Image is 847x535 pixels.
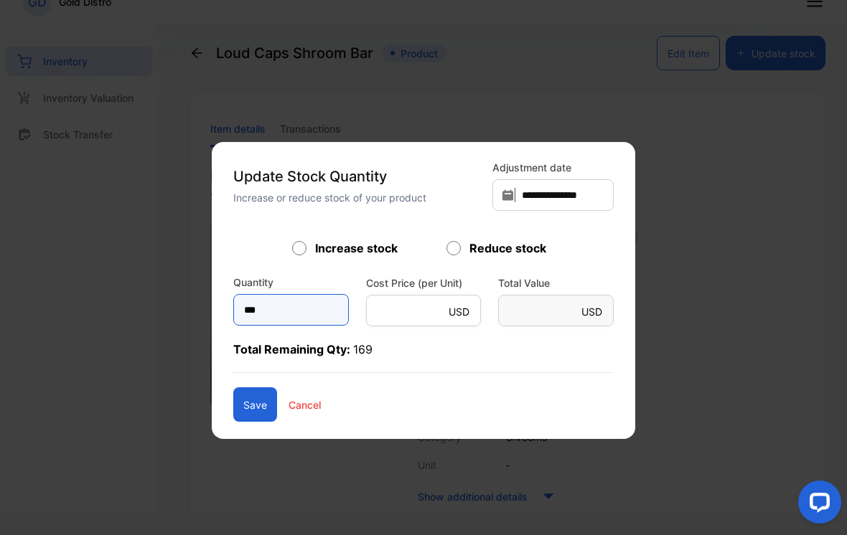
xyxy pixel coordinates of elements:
label: Adjustment date [492,160,614,175]
p: USD [581,304,602,319]
label: Cost Price (per Unit) [366,275,482,290]
p: USD [449,304,469,319]
iframe: LiveChat chat widget [787,475,847,535]
p: Update Stock Quantity [233,166,484,187]
p: Increase or reduce stock of your product [233,190,484,205]
label: Increase stock [315,240,398,257]
label: Quantity [233,275,273,290]
label: Total Value [498,275,614,290]
label: Reduce stock [469,240,546,257]
p: Cancel [289,397,321,412]
p: Total Remaining Qty: [233,341,614,373]
span: 169 [353,342,373,356]
button: Save [233,387,277,422]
